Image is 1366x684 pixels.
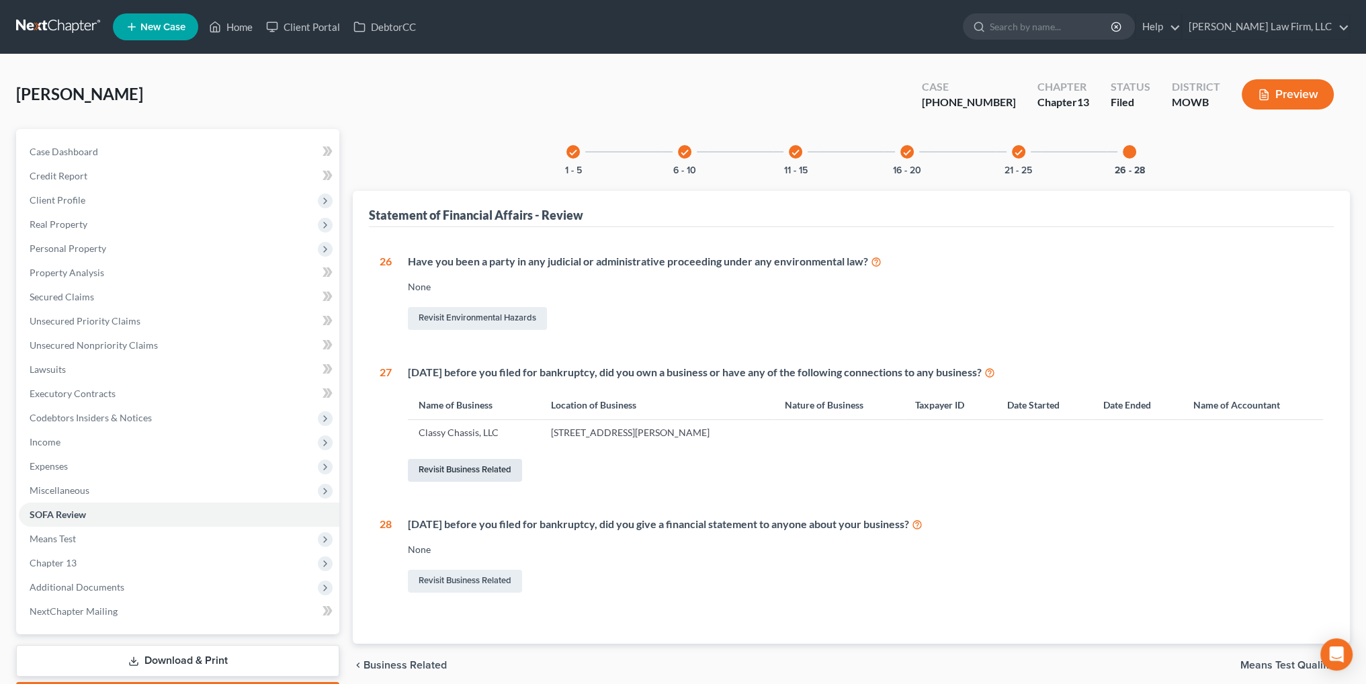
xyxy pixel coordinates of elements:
[408,307,547,330] a: Revisit Environmental Hazards
[30,581,124,593] span: Additional Documents
[996,390,1093,419] th: Date Started
[30,533,76,544] span: Means Test
[1240,660,1350,671] button: Means Test Qualifier chevron_right
[680,148,689,157] i: check
[19,333,339,357] a: Unsecured Nonpriority Claims
[893,166,921,175] button: 16 - 20
[565,166,582,175] button: 1 - 5
[1182,15,1349,39] a: [PERSON_NAME] Law Firm, LLC
[19,357,339,382] a: Lawsuits
[19,309,339,333] a: Unsecured Priority Claims
[369,207,583,223] div: Statement of Financial Affairs - Review
[784,166,808,175] button: 11 - 15
[1111,79,1150,95] div: Status
[30,388,116,399] span: Executory Contracts
[30,605,118,617] span: NextChapter Mailing
[1005,166,1032,175] button: 21 - 25
[540,420,775,445] td: [STREET_ADDRESS][PERSON_NAME]
[1014,148,1023,157] i: check
[30,509,86,520] span: SOFA Review
[990,14,1113,39] input: Search by name...
[1115,166,1145,175] button: 26 - 28
[408,280,1323,294] div: None
[1172,95,1220,110] div: MOWB
[30,557,77,568] span: Chapter 13
[353,660,364,671] i: chevron_left
[30,436,60,447] span: Income
[1077,95,1089,108] span: 13
[408,254,1323,269] div: Have you been a party in any judicial or administrative proceeding under any environmental law?
[1136,15,1181,39] a: Help
[30,170,87,181] span: Credit Report
[30,146,98,157] span: Case Dashboard
[408,459,522,482] a: Revisit Business Related
[30,243,106,254] span: Personal Property
[380,254,392,333] div: 26
[380,517,392,595] div: 28
[922,95,1016,110] div: [PHONE_NUMBER]
[380,365,392,484] div: 27
[1093,390,1183,419] th: Date Ended
[1111,95,1150,110] div: Filed
[902,148,912,157] i: check
[30,218,87,230] span: Real Property
[30,315,140,327] span: Unsecured Priority Claims
[364,660,447,671] span: Business Related
[19,285,339,309] a: Secured Claims
[19,599,339,624] a: NextChapter Mailing
[922,79,1016,95] div: Case
[408,543,1323,556] div: None
[30,291,94,302] span: Secured Claims
[30,267,104,278] span: Property Analysis
[408,570,522,593] a: Revisit Business Related
[408,365,1323,380] div: [DATE] before you filed for bankruptcy, did you own a business or have any of the following conne...
[1242,79,1334,110] button: Preview
[791,148,800,157] i: check
[408,517,1323,532] div: [DATE] before you filed for bankruptcy, did you give a financial statement to anyone about your b...
[347,15,423,39] a: DebtorCC
[19,261,339,285] a: Property Analysis
[774,390,904,419] th: Nature of Business
[16,645,339,677] a: Download & Print
[30,460,68,472] span: Expenses
[1240,660,1339,671] span: Means Test Qualifier
[259,15,347,39] a: Client Portal
[540,390,775,419] th: Location of Business
[673,166,696,175] button: 6 - 10
[140,22,185,32] span: New Case
[19,382,339,406] a: Executory Contracts
[1320,638,1353,671] div: Open Intercom Messenger
[1037,79,1089,95] div: Chapter
[30,484,89,496] span: Miscellaneous
[19,164,339,188] a: Credit Report
[568,148,578,157] i: check
[1183,390,1323,419] th: Name of Accountant
[904,390,996,419] th: Taxpayer ID
[30,339,158,351] span: Unsecured Nonpriority Claims
[1172,79,1220,95] div: District
[408,390,540,419] th: Name of Business
[16,84,143,103] span: [PERSON_NAME]
[1037,95,1089,110] div: Chapter
[30,194,85,206] span: Client Profile
[30,364,66,375] span: Lawsuits
[353,660,447,671] button: chevron_left Business Related
[202,15,259,39] a: Home
[19,140,339,164] a: Case Dashboard
[408,420,540,445] td: Classy Chassis, LLC
[19,503,339,527] a: SOFA Review
[30,412,152,423] span: Codebtors Insiders & Notices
